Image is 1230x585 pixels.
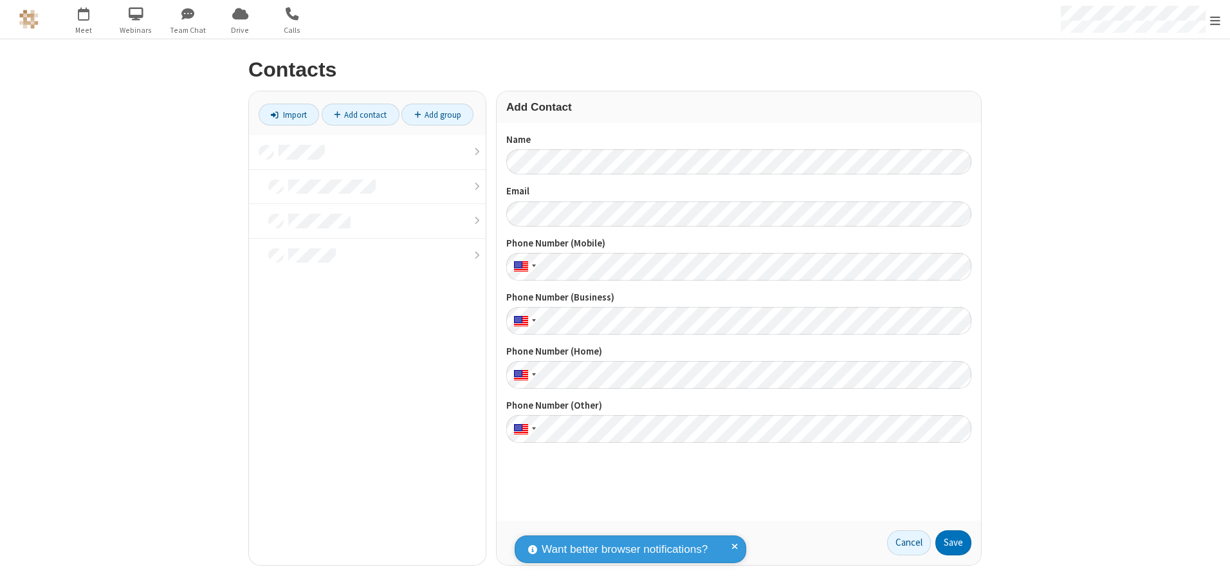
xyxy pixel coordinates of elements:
[935,530,971,556] button: Save
[506,101,971,113] h3: Add Contact
[268,24,317,36] span: Calls
[506,236,971,251] label: Phone Number (Mobile)
[19,10,39,29] img: QA Selenium DO NOT DELETE OR CHANGE
[60,24,108,36] span: Meet
[506,344,971,359] label: Phone Number (Home)
[506,290,971,305] label: Phone Number (Business)
[322,104,399,125] a: Add contact
[216,24,264,36] span: Drive
[401,104,473,125] a: Add group
[112,24,160,36] span: Webinars
[506,415,540,443] div: United States: + 1
[164,24,212,36] span: Team Chat
[506,361,540,389] div: United States: + 1
[542,541,708,558] span: Want better browser notifications?
[506,133,971,147] label: Name
[259,104,319,125] a: Import
[506,398,971,413] label: Phone Number (Other)
[506,253,540,281] div: United States: + 1
[248,59,982,81] h2: Contacts
[887,530,931,556] a: Cancel
[506,184,971,199] label: Email
[506,307,540,335] div: United States: + 1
